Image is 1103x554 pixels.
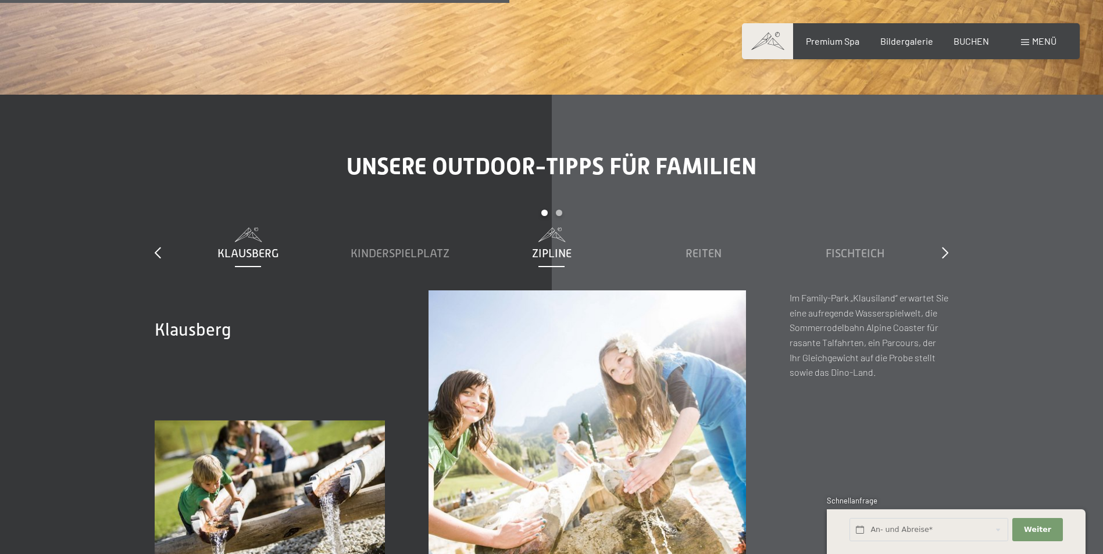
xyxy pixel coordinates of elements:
span: Fischteich [826,247,884,260]
span: Unsere Outdoor-Tipps für Familien [347,153,756,180]
span: Menü [1032,35,1056,46]
a: Bildergalerie [880,35,933,46]
div: Carousel Page 2 [556,210,562,216]
a: Premium Spa [806,35,859,46]
div: Carousel Page 1 (Current Slide) [541,210,548,216]
button: Weiter [1012,518,1062,542]
span: Weiter [1024,524,1051,535]
span: Reiten [686,247,722,260]
p: Im Family-Park „Klausiland“ erwartet Sie eine aufregende Wasserspielwelt, die Sommerrodelbahn Alp... [790,290,948,380]
span: Kinderspielplatz [351,247,449,260]
div: Carousel Pagination [172,210,931,228]
span: Schnellanfrage [827,496,877,505]
a: BUCHEN [954,35,989,46]
span: Klausberg [155,320,231,340]
span: Klausberg [217,247,279,260]
span: Zipline [532,247,572,260]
